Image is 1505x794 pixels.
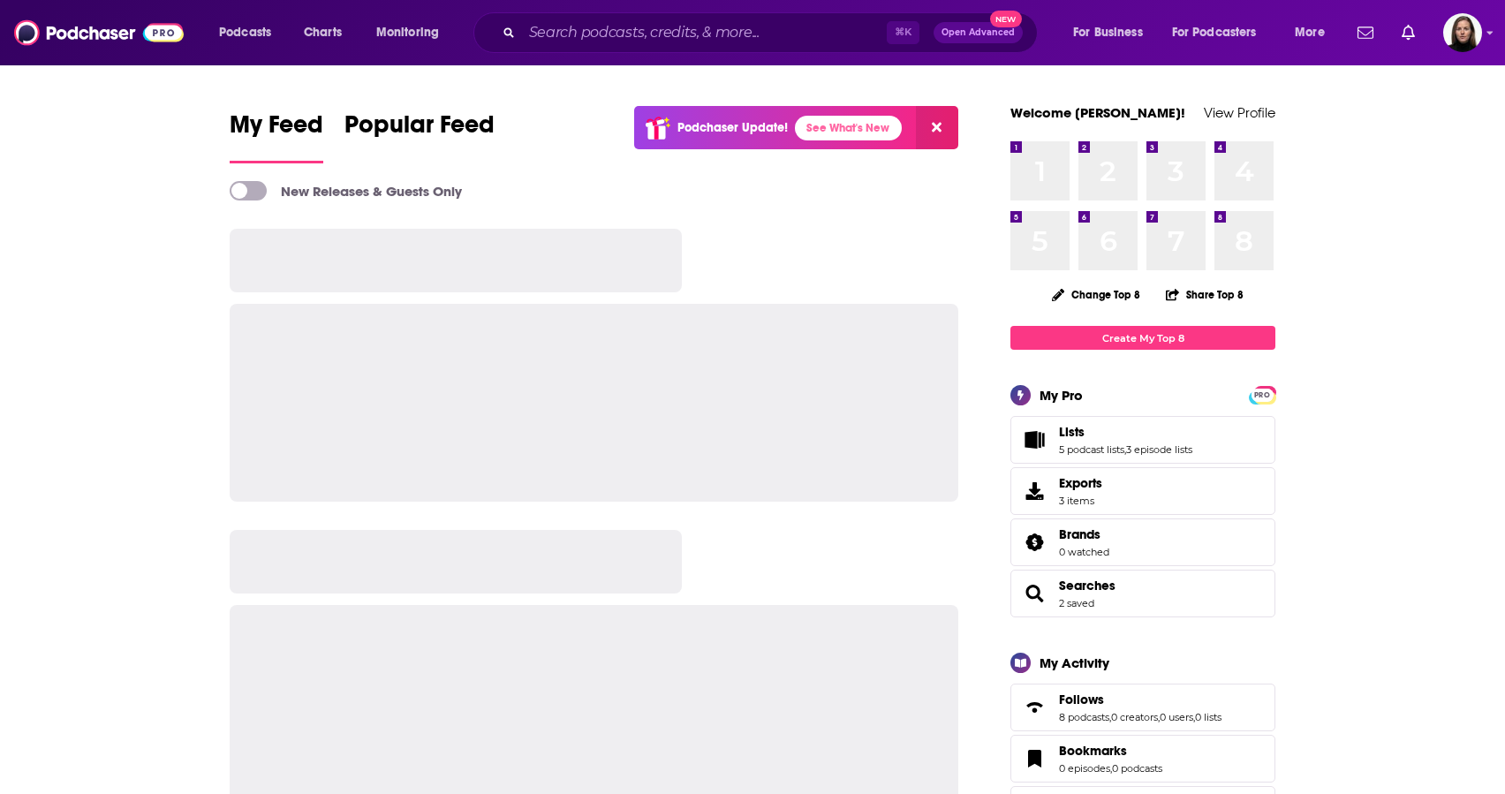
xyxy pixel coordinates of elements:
[1010,326,1275,350] a: Create My Top 8
[934,22,1023,43] button: Open AdvancedNew
[490,12,1055,53] div: Search podcasts, credits, & more...
[1204,104,1275,121] a: View Profile
[1010,467,1275,515] a: Exports
[344,110,495,150] span: Popular Feed
[1059,526,1100,542] span: Brands
[795,116,902,140] a: See What's New
[1443,13,1482,52] span: Logged in as BevCat3
[522,19,887,47] input: Search podcasts, credits, & more...
[1059,424,1192,440] a: Lists
[1040,387,1083,404] div: My Pro
[1059,692,1104,707] span: Follows
[1193,711,1195,723] span: ,
[1165,277,1244,312] button: Share Top 8
[990,11,1022,27] span: New
[1059,578,1116,594] a: Searches
[1017,746,1052,771] a: Bookmarks
[1282,19,1347,47] button: open menu
[887,21,919,44] span: ⌘ K
[304,20,342,45] span: Charts
[230,181,462,200] a: New Releases & Guests Only
[292,19,352,47] a: Charts
[1059,546,1109,558] a: 0 watched
[1160,711,1193,723] a: 0 users
[1111,711,1158,723] a: 0 creators
[1109,711,1111,723] span: ,
[1161,19,1282,47] button: open menu
[1059,443,1124,456] a: 5 podcast lists
[1059,743,1127,759] span: Bookmarks
[1061,19,1165,47] button: open menu
[230,110,323,163] a: My Feed
[376,20,439,45] span: Monitoring
[1010,570,1275,617] span: Searches
[14,16,184,49] img: Podchaser - Follow, Share and Rate Podcasts
[219,20,271,45] span: Podcasts
[1443,13,1482,52] button: Show profile menu
[1252,389,1273,402] span: PRO
[1017,427,1052,452] a: Lists
[1112,762,1162,775] a: 0 podcasts
[1040,654,1109,671] div: My Activity
[1059,526,1109,542] a: Brands
[1059,424,1085,440] span: Lists
[1350,18,1380,48] a: Show notifications dropdown
[1252,388,1273,401] a: PRO
[1295,20,1325,45] span: More
[344,110,495,163] a: Popular Feed
[1017,695,1052,720] a: Follows
[364,19,462,47] button: open menu
[1158,711,1160,723] span: ,
[1059,743,1162,759] a: Bookmarks
[1010,416,1275,464] span: Lists
[1041,284,1151,306] button: Change Top 8
[207,19,294,47] button: open menu
[1059,597,1094,609] a: 2 saved
[1059,692,1221,707] a: Follows
[1017,530,1052,555] a: Brands
[1059,475,1102,491] span: Exports
[1395,18,1422,48] a: Show notifications dropdown
[1110,762,1112,775] span: ,
[1443,13,1482,52] img: User Profile
[1073,20,1143,45] span: For Business
[1059,762,1110,775] a: 0 episodes
[1059,711,1109,723] a: 8 podcasts
[1010,735,1275,783] span: Bookmarks
[1059,495,1102,507] span: 3 items
[1010,104,1185,121] a: Welcome [PERSON_NAME]!
[1195,711,1221,723] a: 0 lists
[1017,581,1052,606] a: Searches
[1172,20,1257,45] span: For Podcasters
[1010,684,1275,731] span: Follows
[1126,443,1192,456] a: 3 episode lists
[677,120,788,135] p: Podchaser Update!
[230,110,323,150] span: My Feed
[1124,443,1126,456] span: ,
[942,28,1015,37] span: Open Advanced
[1010,518,1275,566] span: Brands
[1017,479,1052,503] span: Exports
